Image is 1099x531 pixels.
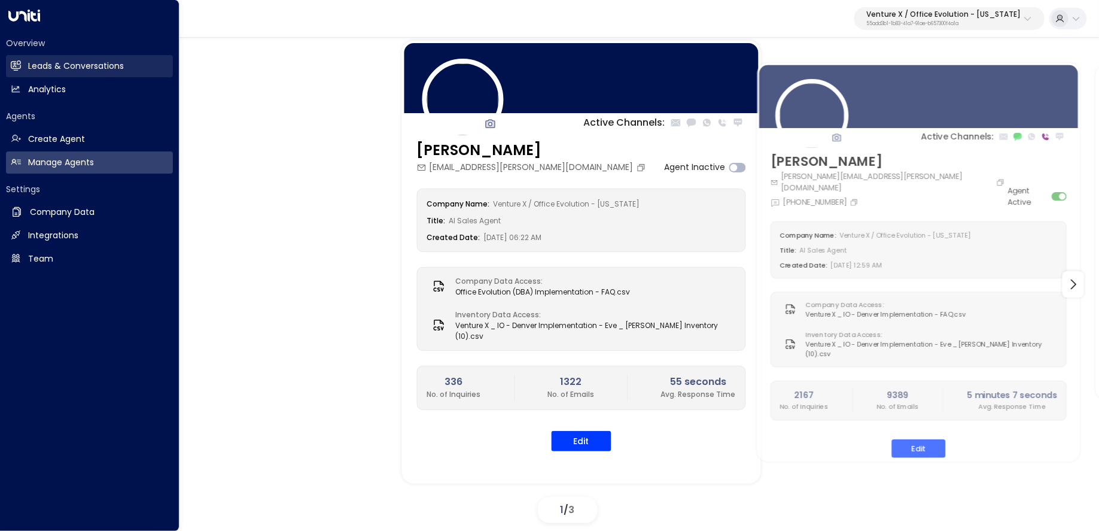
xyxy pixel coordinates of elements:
[547,389,594,400] p: No. of Emails
[806,300,961,310] label: Company Data Access:
[417,139,649,161] h3: [PERSON_NAME]
[1007,185,1048,208] label: Agent Active
[427,375,481,389] h2: 336
[427,232,480,242] label: Created Date:
[28,83,66,96] h2: Analytics
[456,287,631,298] span: Office Evolution (DBA) Implementation - FAQ.csv
[806,340,1058,359] span: Venture X _ IO - Denver Implementation - Eve _ [PERSON_NAME] Inventory (10).csv
[996,178,1007,187] button: Copy
[771,171,1007,194] div: [PERSON_NAME][EMAIL_ADDRESS][PERSON_NAME][DOMAIN_NAME]
[552,431,611,451] button: Edit
[806,330,1052,339] label: Inventory Data Access:
[780,389,828,402] h2: 2167
[775,79,848,152] img: 12_headshot.jpg
[417,161,649,174] div: [EMAIL_ADDRESS][PERSON_NAME][DOMAIN_NAME]
[6,55,173,77] a: Leads & Conversations
[780,245,796,254] label: Title:
[967,402,1058,411] p: Avg. Response Time
[6,224,173,247] a: Integrations
[456,320,736,342] span: Venture X _ IO - Denver Implementation - Eve _ [PERSON_NAME] Inventory (10).csv
[854,7,1045,30] button: Venture X / Office Evolution - [US_STATE]55add3b1-1b83-41a7-91ae-b657300f4a1a
[456,310,730,320] label: Inventory Data Access:
[876,389,918,402] h2: 9389
[569,503,575,517] span: 3
[866,11,1021,18] p: Venture X / Office Evolution - [US_STATE]
[665,161,726,174] label: Agent Inactive
[806,310,966,319] span: Venture X _ IO - Denver Implementation - FAQ.csv
[28,253,53,265] h2: Team
[839,230,972,239] span: Venture X / Office Evolution - [US_STATE]
[6,151,173,174] a: Manage Agents
[427,216,446,226] label: Title:
[6,128,173,150] a: Create Agent
[771,152,1007,171] h3: [PERSON_NAME]
[561,503,564,517] span: 1
[892,439,946,458] button: Edit
[967,389,1058,402] h2: 5 minutes 7 seconds
[456,276,625,287] label: Company Data Access:
[780,402,828,411] p: No. of Inquiries
[850,198,861,206] button: Copy
[28,133,85,145] h2: Create Agent
[866,22,1021,26] p: 55add3b1-1b83-41a7-91ae-b657300f4a1a
[427,199,490,209] label: Company Name:
[538,497,598,523] div: /
[780,230,836,239] label: Company Name:
[831,260,882,269] span: [DATE] 12:59 AM
[771,196,861,208] div: [PHONE_NUMBER]
[661,375,736,389] h2: 55 seconds
[584,116,665,130] p: Active Channels:
[6,248,173,270] a: Team
[921,131,994,144] p: Active Channels:
[28,229,78,242] h2: Integrations
[780,260,827,269] label: Created Date:
[28,60,124,72] h2: Leads & Conversations
[6,78,173,101] a: Analytics
[637,163,649,172] button: Copy
[422,59,504,140] img: 81_headshot.jpg
[876,402,918,411] p: No. of Emails
[547,375,594,389] h2: 1322
[28,156,94,169] h2: Manage Agents
[6,201,173,223] a: Company Data
[6,37,173,49] h2: Overview
[30,206,95,219] h2: Company Data
[6,110,173,122] h2: Agents
[800,245,847,254] span: AI Sales Agent
[427,389,481,400] p: No. of Inquiries
[449,216,501,226] span: AI Sales Agent
[484,232,542,242] span: [DATE] 06:22 AM
[6,183,173,195] h2: Settings
[661,389,736,400] p: Avg. Response Time
[494,199,640,209] span: Venture X / Office Evolution - [US_STATE]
